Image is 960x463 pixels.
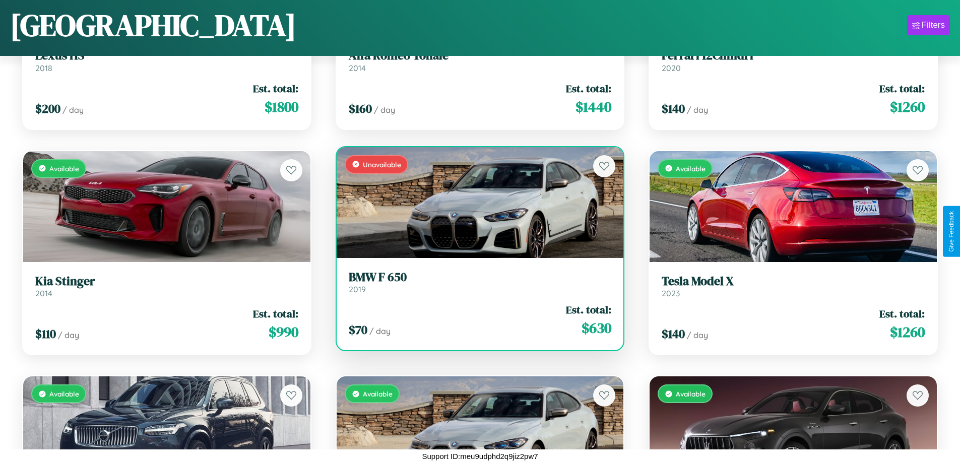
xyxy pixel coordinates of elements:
span: $ 160 [349,100,372,117]
span: / day [62,105,84,115]
span: Available [363,389,393,398]
span: 2014 [35,288,52,298]
h3: Kia Stinger [35,274,298,289]
span: / day [58,330,79,340]
span: $ 1260 [890,322,925,342]
span: Available [49,389,79,398]
span: 2018 [35,63,52,73]
div: Filters [922,20,945,30]
h1: [GEOGRAPHIC_DATA] [10,5,296,46]
span: $ 1800 [265,97,298,117]
a: Ferrari 12Cilindri2020 [662,48,925,73]
span: $ 990 [269,322,298,342]
h3: Ferrari 12Cilindri [662,48,925,63]
a: Lexus HS2018 [35,48,298,73]
span: 2020 [662,63,681,73]
a: BMW F 6502019 [349,270,612,295]
span: $ 70 [349,321,367,338]
span: Available [676,389,706,398]
h3: Lexus HS [35,48,298,63]
span: Est. total: [566,81,611,96]
span: $ 200 [35,100,60,117]
span: Est. total: [253,81,298,96]
span: $ 140 [662,100,685,117]
span: $ 140 [662,325,685,342]
span: / day [687,330,708,340]
span: $ 630 [582,318,611,338]
span: / day [374,105,395,115]
span: Est. total: [879,81,925,96]
h3: BMW F 650 [349,270,612,285]
span: $ 1440 [575,97,611,117]
span: $ 110 [35,325,56,342]
span: Est. total: [253,306,298,321]
span: / day [369,326,391,336]
span: Est. total: [566,302,611,317]
p: Support ID: meu9udphd2q9jiz2pw7 [422,449,538,463]
div: Give Feedback [948,211,955,252]
a: Alfa Romeo Tonale2014 [349,48,612,73]
h3: Tesla Model X [662,274,925,289]
span: 2023 [662,288,680,298]
span: Unavailable [363,160,401,169]
span: 2014 [349,63,366,73]
span: / day [687,105,708,115]
a: Kia Stinger2014 [35,274,298,299]
span: 2019 [349,284,366,294]
span: $ 1260 [890,97,925,117]
span: Available [676,164,706,173]
button: Filters [907,15,950,35]
span: Available [49,164,79,173]
span: Est. total: [879,306,925,321]
a: Tesla Model X2023 [662,274,925,299]
h3: Alfa Romeo Tonale [349,48,612,63]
